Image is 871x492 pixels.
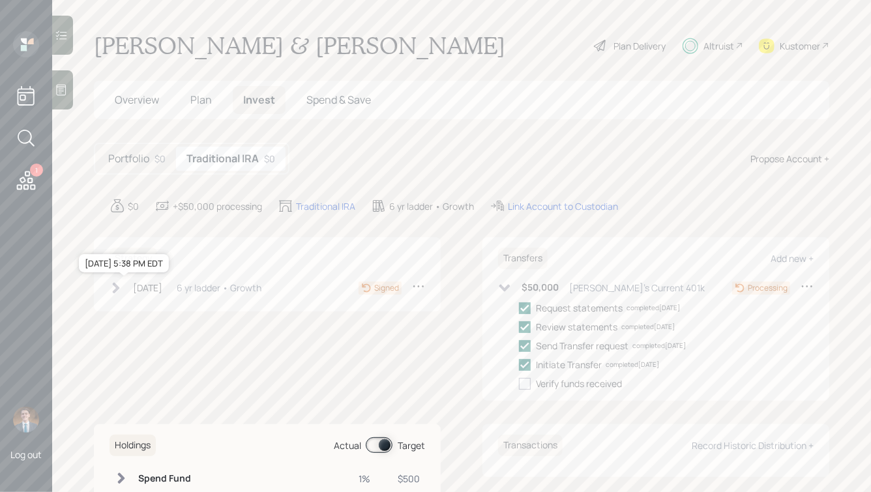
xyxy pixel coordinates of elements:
[128,199,139,213] div: $0
[536,301,623,315] div: Request statements
[110,435,156,456] h6: Holdings
[621,322,675,332] div: completed [DATE]
[627,303,680,313] div: completed [DATE]
[386,472,420,485] div: $500
[536,320,617,334] div: Review statements
[334,439,361,452] div: Actual
[522,282,559,293] h6: $50,000
[498,435,563,456] h6: Transactions
[10,448,42,461] div: Log out
[190,93,212,107] span: Plan
[536,377,622,390] div: Verify funds received
[110,248,157,269] h6: Strategy
[133,281,162,295] div: [DATE]
[750,152,829,166] div: Propose Account +
[155,152,166,166] div: $0
[173,199,262,213] div: +$50,000 processing
[498,248,548,269] h6: Transfers
[692,439,814,452] div: Record Historic Distribution +
[606,360,659,369] div: completed [DATE]
[613,39,666,53] div: Plan Delivery
[780,39,820,53] div: Kustomer
[748,282,788,294] div: Processing
[632,341,686,351] div: completed [DATE]
[398,439,425,452] div: Target
[138,473,196,484] h6: Spend Fund
[115,93,159,107] span: Overview
[186,152,259,165] h5: Traditional IRA
[536,358,602,371] div: Initiate Transfer
[108,152,149,165] h5: Portfolio
[703,39,734,53] div: Altruist
[296,199,355,213] div: Traditional IRA
[243,93,275,107] span: Invest
[508,199,618,213] div: Link Account to Custodian
[771,252,814,265] div: Add new +
[536,339,628,353] div: Send Transfer request
[264,152,275,166] div: $0
[374,282,399,294] div: Signed
[389,199,474,213] div: 6 yr ladder • Growth
[569,281,705,295] div: [PERSON_NAME]'s Current 401k
[306,93,371,107] span: Spend & Save
[13,407,39,433] img: hunter_neumayer.jpg
[351,472,370,485] div: 1%
[94,31,505,60] h1: [PERSON_NAME] & [PERSON_NAME]
[177,281,261,295] div: 6 yr ladder • Growth
[30,164,43,177] div: 1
